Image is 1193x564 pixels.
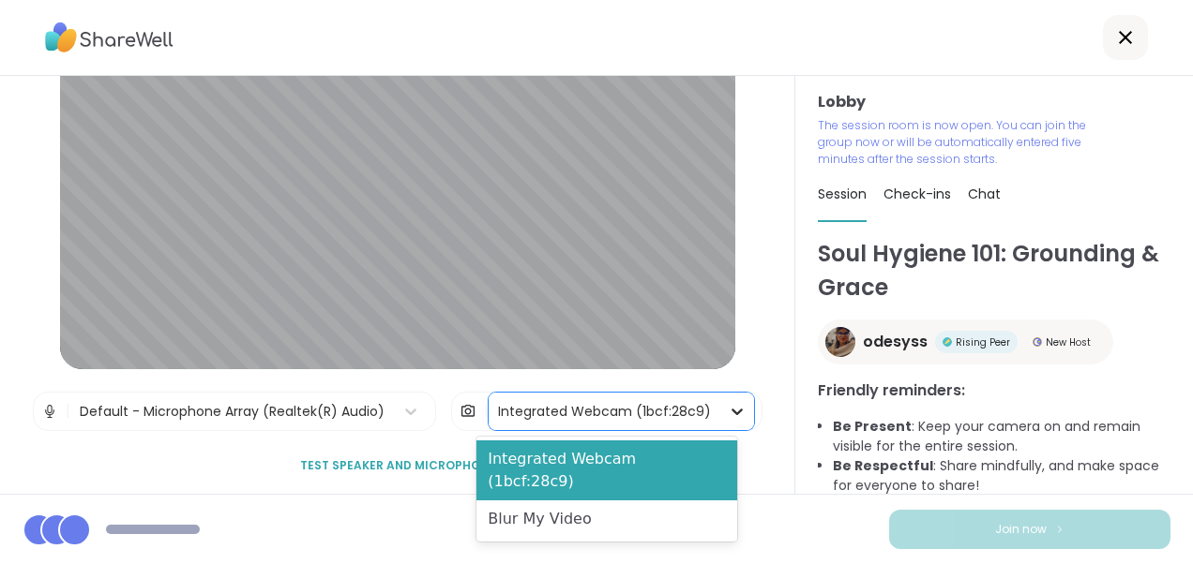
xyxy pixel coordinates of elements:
div: Integrated Webcam (1bcf:28c9) [476,440,737,500]
span: Session [818,185,867,203]
h3: Lobby [818,91,1170,113]
span: Check-ins [883,185,951,203]
p: The session room is now open. You can join the group now or will be automatically entered five mi... [818,117,1088,168]
div: Default - Microphone Array (Realtek(R) Audio) [80,402,385,422]
img: Camera [460,393,476,430]
img: New Host [1033,337,1042,347]
span: Rising Peer [956,335,1010,349]
span: | [66,393,70,430]
button: Test speaker and microphone [293,446,503,485]
span: New Host [1046,335,1091,349]
span: Test speaker and microphone [300,457,495,474]
div: Blur My Video [476,500,737,538]
img: odesyss [825,327,855,357]
img: Microphone [41,393,58,430]
li: : Share mindfully, and make space for everyone to share! [833,456,1170,496]
a: odesyssodesyssRising PeerRising PeerNew HostNew Host [818,319,1113,364]
h3: Friendly reminders: [818,379,1170,402]
span: odesyss [863,331,928,353]
b: Be Present [833,417,912,436]
li: : Keep your camera on and remain visible for the entire session. [833,417,1170,456]
h1: Soul Hygiene 101: Grounding & Grace [818,237,1170,304]
span: | [484,393,489,430]
img: ShareWell Logo [45,16,174,59]
span: Chat [968,185,1001,203]
img: ShareWell Logomark [1054,524,1065,534]
button: Join now [889,510,1170,549]
span: Join now [995,521,1047,538]
img: Rising Peer [943,337,952,347]
div: Integrated Webcam (1bcf:28c9) [498,402,711,422]
b: Be Respectful [833,456,933,475]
